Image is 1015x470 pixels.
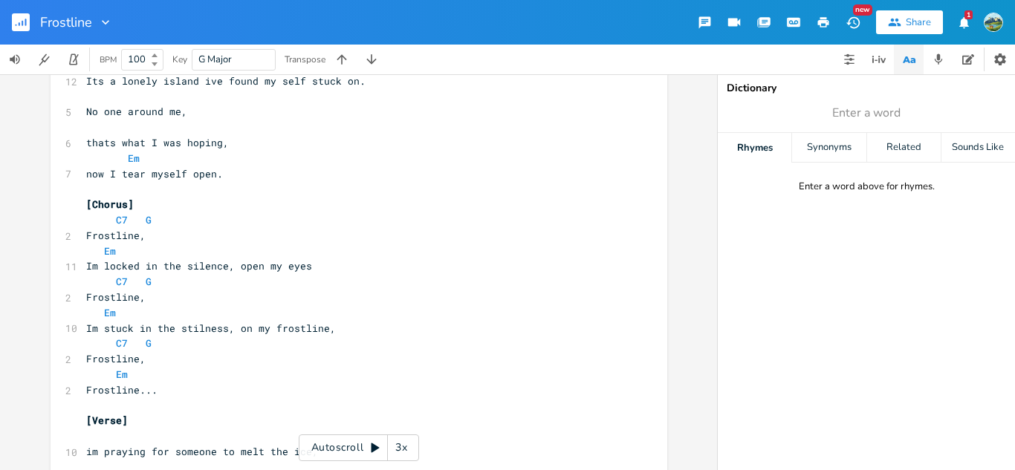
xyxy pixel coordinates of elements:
[86,136,229,149] span: thats what I was hoping,
[40,16,92,29] span: Frostline
[876,10,943,34] button: Share
[86,105,187,118] span: No one around me,
[116,368,128,381] span: Em
[299,434,419,461] div: Autoscroll
[146,336,152,350] span: G
[718,133,791,163] div: Rhymes
[86,414,128,427] span: [Verse]
[86,322,336,335] span: Im stuck in the stilness, on my frostline,
[727,83,1006,94] div: Dictionary
[984,13,1003,32] img: brooks mclanahan
[86,229,146,242] span: Frostline,
[285,55,325,64] div: Transpose
[388,434,415,461] div: 3x
[86,352,146,365] span: Frostline,
[116,275,128,288] span: C7
[100,56,117,64] div: BPM
[86,74,366,88] span: Its a lonely island ive found my self stuck on.
[172,55,187,64] div: Key
[86,259,312,272] span: Im locked in the silence, open my eyes
[198,53,232,66] span: G Major
[867,133,941,163] div: Related
[116,213,128,226] span: C7
[832,105,901,122] span: Enter a word
[86,167,223,180] span: now I tear myself open.
[838,9,868,36] button: New
[104,306,116,319] span: Em
[792,133,866,163] div: Synonyms
[906,16,931,29] div: Share
[128,151,140,165] span: Em
[146,213,152,226] span: G
[86,290,146,304] span: Frostline,
[86,445,318,458] span: im praying for someone to melt the ice,
[116,336,128,350] span: C7
[941,133,1015,163] div: Sounds Like
[86,383,158,396] span: Frostline...
[799,180,935,193] div: Enter a word above for rhymes.
[949,9,979,36] button: 1
[853,4,872,16] div: New
[146,275,152,288] span: G
[964,10,973,19] div: 1
[86,198,134,211] span: [Chorus]
[104,244,116,258] span: Em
